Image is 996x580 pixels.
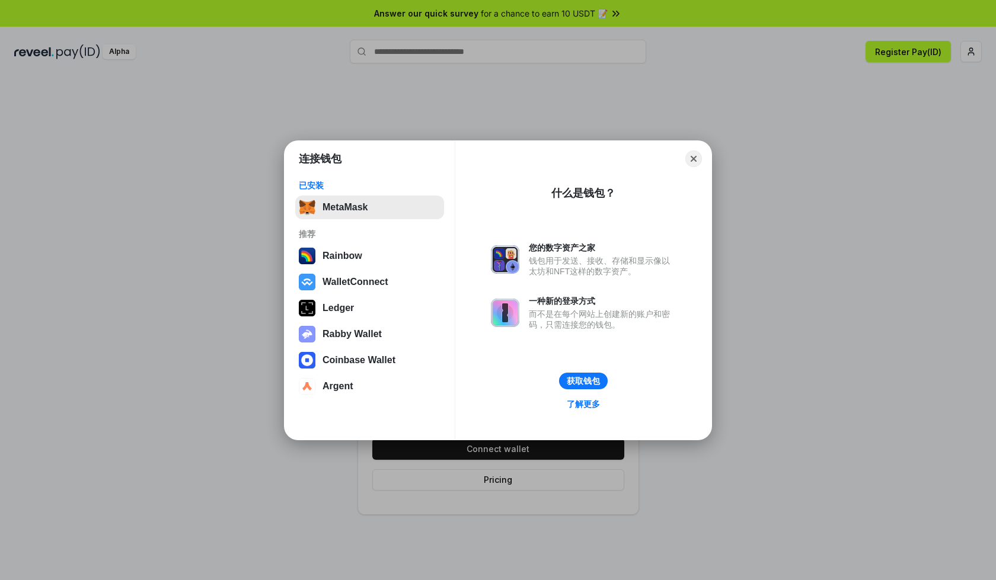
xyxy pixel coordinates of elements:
[551,186,615,200] div: 什么是钱包？
[323,381,353,392] div: Argent
[567,399,600,409] div: 了解更多
[567,376,600,386] div: 获取钱包
[295,196,444,219] button: MetaMask
[299,352,315,368] img: svg+xml,%3Csvg%20width%3D%2228%22%20height%3D%2228%22%20viewBox%3D%220%200%2028%2028%22%20fill%3D...
[323,202,368,213] div: MetaMask
[299,378,315,395] img: svg+xml,%3Csvg%20width%3D%2228%22%20height%3D%2228%22%20viewBox%3D%220%200%2028%2028%22%20fill%3D...
[299,300,315,316] img: svg+xml,%3Csvg%20xmlns%3D%22http%3A%2F%2Fwww.w3.org%2F2000%2Fsvg%22%20width%3D%2228%22%20height%3...
[323,277,388,287] div: WalletConnect
[323,251,362,261] div: Rainbow
[299,199,315,216] img: svg+xml,%3Csvg%20fill%3D%22none%22%20height%3D%2233%22%20viewBox%3D%220%200%2035%2033%22%20width%...
[295,244,444,268] button: Rainbow
[560,396,607,412] a: 了解更多
[323,303,354,313] div: Ledger
[295,322,444,346] button: Rabby Wallet
[299,248,315,264] img: svg+xml,%3Csvg%20width%3D%22120%22%20height%3D%22120%22%20viewBox%3D%220%200%20120%20120%22%20fil...
[299,152,341,166] h1: 连接钱包
[323,355,395,366] div: Coinbase Wallet
[323,329,382,339] div: Rabby Wallet
[299,326,315,342] img: svg+xml,%3Csvg%20xmlns%3D%22http%3A%2F%2Fwww.w3.org%2F2000%2Fsvg%22%20fill%3D%22none%22%20viewBox...
[685,150,702,167] button: Close
[529,296,676,306] div: 一种新的登录方式
[295,270,444,294] button: WalletConnect
[529,255,676,277] div: 钱包用于发送、接收、存储和显示像以太坊和NFT这样的数字资产。
[299,274,315,290] img: svg+xml,%3Csvg%20width%3D%2228%22%20height%3D%2228%22%20viewBox%3D%220%200%2028%2028%22%20fill%3D...
[299,229,440,239] div: 推荐
[295,296,444,320] button: Ledger
[295,348,444,372] button: Coinbase Wallet
[295,374,444,398] button: Argent
[529,242,676,253] div: 您的数字资产之家
[491,299,519,327] img: svg+xml,%3Csvg%20xmlns%3D%22http%3A%2F%2Fwww.w3.org%2F2000%2Fsvg%22%20fill%3D%22none%22%20viewBox...
[299,180,440,191] div: 已安装
[491,245,519,274] img: svg+xml,%3Csvg%20xmlns%3D%22http%3A%2F%2Fwww.w3.org%2F2000%2Fsvg%22%20fill%3D%22none%22%20viewBox...
[529,309,676,330] div: 而不是在每个网站上创建新的账户和密码，只需连接您的钱包。
[559,373,608,389] button: 获取钱包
